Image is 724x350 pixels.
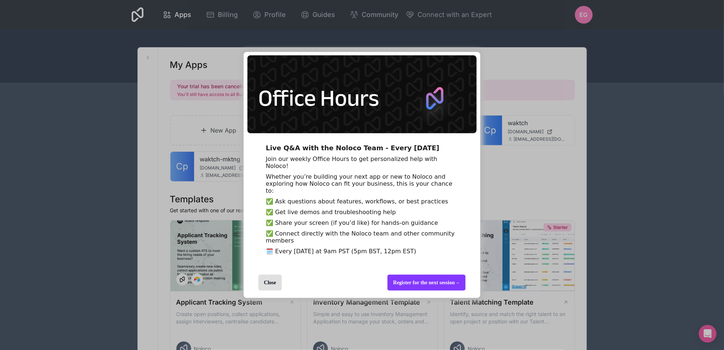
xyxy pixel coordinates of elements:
[388,275,466,291] div: Register for the next session →
[266,219,438,226] span: ✅ Share your screen (if you’d like) for hands-on guidance
[266,230,455,244] span: ✅ Connect directly with the Noloco team and other community members
[266,155,437,169] span: Join our weekly Office Hours to get personalized help with Noloco!
[266,173,453,194] span: Whether you’re building your next app or new to Noloco and exploring how Noloco can fit your busi...
[266,209,396,216] span: ✅ Get live demos and troubleshooting help
[266,198,448,205] span: ✅ Ask questions about features, workflows, or best practices
[244,52,480,298] div: entering modal
[266,248,416,255] span: 🗓️ Every [DATE] at 9am PST (5pm BST, 12pm EST)
[258,275,282,291] div: Close
[247,55,477,133] img: 5446233340985343.png
[266,144,439,152] span: Live Q&A with the Noloco Team - Every [DATE]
